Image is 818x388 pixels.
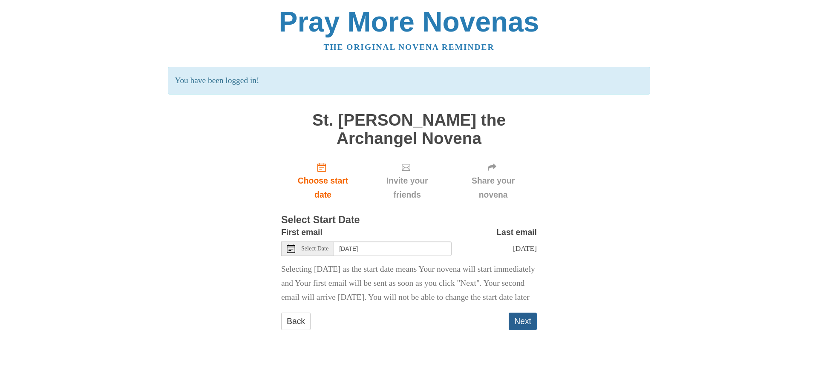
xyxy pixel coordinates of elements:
[290,174,356,202] span: Choose start date
[281,156,365,207] a: Choose start date
[168,67,650,95] p: You have been logged in!
[509,313,537,330] button: Next
[458,174,528,202] span: Share your novena
[373,174,441,202] span: Invite your friends
[365,156,449,207] div: Click "Next" to confirm your start date first.
[279,6,539,37] a: Pray More Novenas
[324,43,495,52] a: The original novena reminder
[281,313,311,330] a: Back
[301,246,328,252] span: Select Date
[496,225,537,239] label: Last email
[281,225,323,239] label: First email
[281,262,537,305] p: Selecting [DATE] as the start date means Your novena will start immediately and Your first email ...
[281,111,537,147] h1: St. [PERSON_NAME] the Archangel Novena
[449,156,537,207] div: Click "Next" to confirm your start date first.
[334,241,452,256] input: Use the arrow keys to pick a date
[513,244,537,253] span: [DATE]
[281,215,537,226] h3: Select Start Date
